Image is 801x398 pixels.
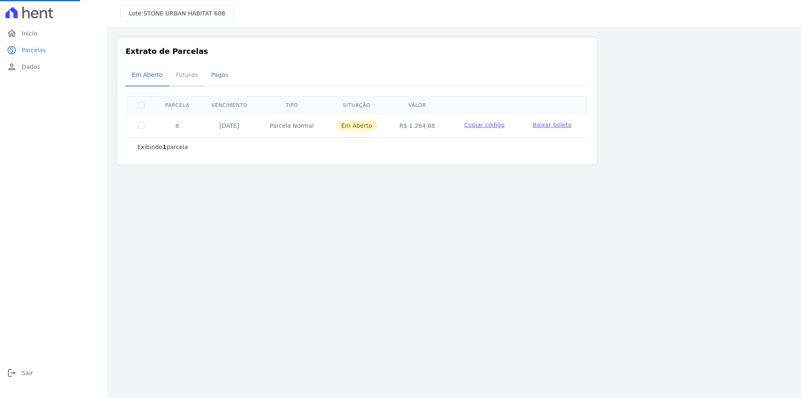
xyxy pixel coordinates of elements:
[3,25,103,42] a: homeInício
[162,144,166,150] b: 1
[144,10,225,17] span: STONE URBAN HABITAT 608
[126,46,589,57] h3: Extrato de Parcelas
[388,96,446,114] th: Valor
[204,65,235,86] a: Pagas
[533,121,572,129] a: Baixar boleto
[7,62,17,72] i: person
[336,121,377,131] span: Em Aberto
[258,114,325,137] td: Parcela Normal
[22,63,40,71] span: Dados
[7,28,17,38] i: home
[258,96,325,114] th: Tipo
[7,368,17,378] i: logout
[3,42,103,58] a: paidParcelas
[127,66,168,83] span: Em Aberto
[154,114,200,137] td: 6
[388,114,446,137] td: R$ 1.264,68
[456,121,512,129] button: Copiar código
[169,65,204,86] a: Futuras
[125,65,169,86] a: Em Aberto
[3,58,103,75] a: personDados
[22,46,46,54] span: Parcelas
[137,143,188,151] p: Exibindo parcela
[171,66,203,83] span: Futuras
[464,122,504,128] span: Copiar código
[3,365,103,381] a: logoutSair
[533,122,572,128] span: Baixar boleto
[7,45,17,55] i: paid
[325,96,388,114] th: Situação
[154,96,200,114] th: Parcela
[129,9,225,18] h3: Lote:
[22,369,33,377] span: Sair
[200,114,259,137] td: [DATE]
[22,29,37,38] span: Início
[206,66,233,83] span: Pagas
[200,96,259,114] th: Vencimento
